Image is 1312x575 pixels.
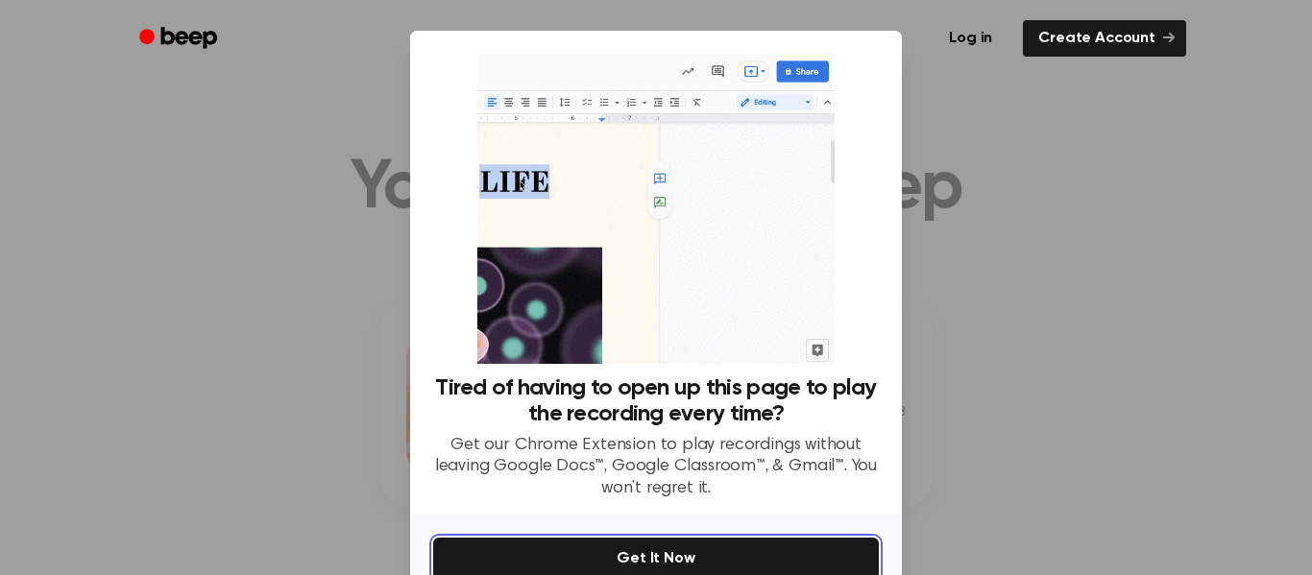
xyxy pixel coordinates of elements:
[477,54,834,364] img: Beep extension in action
[433,435,879,500] p: Get our Chrome Extension to play recordings without leaving Google Docs™, Google Classroom™, & Gm...
[126,20,234,58] a: Beep
[930,16,1011,60] a: Log in
[1023,20,1186,57] a: Create Account
[433,375,879,427] h3: Tired of having to open up this page to play the recording every time?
